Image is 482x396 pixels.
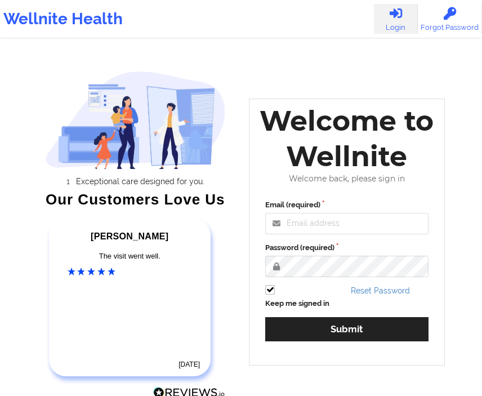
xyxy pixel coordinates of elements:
[257,103,436,174] div: Welcome to Wellnite
[55,177,225,186] li: Exceptional care designed for you.
[68,251,193,262] div: The visit went well.
[418,4,482,34] a: Forgot Password
[265,213,429,234] input: Email address
[257,174,436,184] div: Welcome back, please sign in
[46,194,226,205] div: Our Customers Love Us
[265,317,429,341] button: Submit
[351,286,410,295] a: Reset Password
[265,199,429,211] label: Email (required)
[91,232,168,241] span: [PERSON_NAME]
[46,71,226,169] img: wellnite-auth-hero_200.c722682e.png
[178,361,200,368] time: [DATE]
[265,242,429,253] label: Password (required)
[374,4,418,34] a: Login
[265,298,329,309] label: Keep me signed in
